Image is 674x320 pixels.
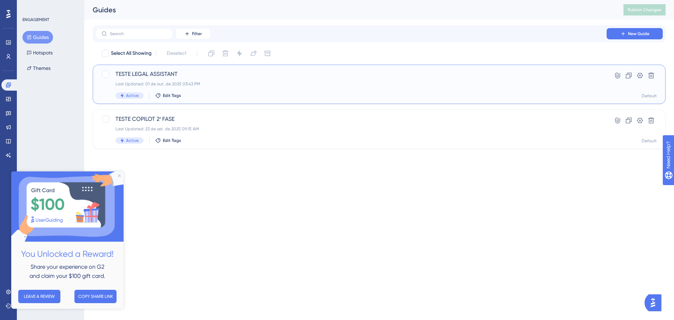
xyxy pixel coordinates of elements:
button: Deselect [160,47,193,60]
div: Guides [93,5,606,15]
button: Filter [176,28,211,39]
span: Active [126,93,139,98]
div: Default [642,138,657,144]
span: Edit Tags [163,138,181,143]
span: TESTE LEGAL ASSISTANT [115,70,587,78]
span: New Guide [628,31,649,37]
button: COPY SHARE LINK [63,118,105,132]
span: Edit Tags [163,93,181,98]
h2: You Unlocked a Reward! [6,76,107,90]
button: Themes [22,62,55,74]
button: New Guide [607,28,663,39]
span: Filter [192,31,202,37]
span: Share your experience on G2 [19,92,93,99]
button: Edit Tags [155,93,181,98]
span: and claim your $100 gift card. [18,101,94,108]
div: Last Updated: 01 de out. de 2025 03:43 PM [115,81,587,87]
div: Default [642,93,657,99]
button: Hotspots [22,46,57,59]
button: Publish Changes [623,4,666,15]
div: ENGAGEMENT [22,17,49,22]
span: Need Help? [16,2,44,10]
span: Active [126,138,139,143]
button: Guides [22,31,53,44]
div: Last Updated: 23 de set. de 2025 09:15 AM [115,126,587,132]
iframe: UserGuiding AI Assistant Launcher [645,292,666,313]
div: Close Preview [107,3,110,6]
span: Deselect [167,49,186,58]
span: Select All Showing [111,49,152,58]
input: Search [110,31,167,36]
button: LEAVE A REVIEW [7,118,49,132]
span: Publish Changes [628,7,661,13]
button: Edit Tags [155,138,181,143]
span: TESTE COPILOT 2ª FASE [115,115,587,123]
